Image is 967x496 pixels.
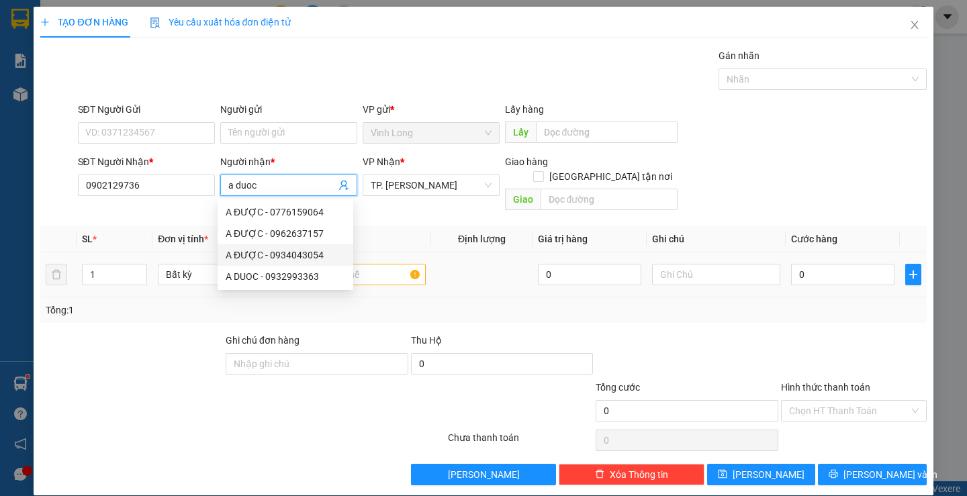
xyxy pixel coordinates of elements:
div: Chưa thanh toán [447,430,595,454]
span: SL [82,234,93,244]
div: A ĐƯỢC - 0776159064 [226,205,345,219]
span: Tổng cước [596,382,640,393]
input: VD: Bàn, Ghế [297,264,426,285]
span: printer [829,469,838,480]
input: Dọc đường [541,189,678,210]
button: save[PERSON_NAME] [707,464,815,485]
span: Xóa Thông tin [610,467,668,482]
span: plus [906,269,921,280]
input: Ghi chú đơn hàng [226,353,408,375]
span: Lấy hàng [505,104,544,115]
div: A ĐƯỢC - 0776159064 [218,201,353,223]
span: user-add [338,180,349,191]
span: Định lượng [458,234,506,244]
div: A ĐƯỢC - 0934043054 [226,248,345,262]
input: Ghi Chú [652,264,780,285]
span: Cước hàng [791,234,837,244]
span: [PERSON_NAME] [448,467,520,482]
div: A ĐƯỢC - 0962637157 [218,223,353,244]
button: printer[PERSON_NAME] và In [818,464,926,485]
div: A ĐƯỢC - 0934043054 [218,244,353,266]
button: plus [905,264,921,285]
label: Ghi chú đơn hàng [226,335,300,346]
span: delete [595,469,604,480]
span: close [909,19,920,30]
span: [PERSON_NAME] và In [843,467,937,482]
div: VP gửi [363,102,500,117]
span: plus [40,17,50,27]
button: [PERSON_NAME] [411,464,557,485]
input: Dọc đường [536,121,678,143]
span: VP Nhận [363,156,400,167]
label: Hình thức thanh toán [781,382,870,393]
button: Close [896,7,933,44]
span: save [718,469,727,480]
span: [PERSON_NAME] [733,467,804,482]
div: SĐT Người Nhận [78,154,215,169]
span: Giá trị hàng [538,234,588,244]
div: A ĐƯỢC - 0962637157 [226,226,345,241]
span: Lấy [505,121,536,143]
div: Người gửi [220,102,357,117]
span: Bất kỳ [166,264,278,285]
input: 0 [538,264,641,285]
img: icon [150,17,160,28]
span: TẠO ĐƠN HÀNG [40,17,128,28]
span: [GEOGRAPHIC_DATA] tận nơi [544,169,678,184]
span: TP. Hồ Chí Minh [371,175,492,195]
label: Gán nhãn [719,50,759,61]
div: Người nhận [220,154,357,169]
div: A DUOC - 0932993363 [218,266,353,287]
div: Tổng: 1 [46,303,374,317]
div: SĐT Người Gửi [78,102,215,117]
span: Giao [505,189,541,210]
span: Yêu cầu xuất hóa đơn điện tử [150,17,291,28]
th: Ghi chú [647,226,786,252]
div: A DUOC - 0932993363 [226,269,345,284]
span: Đơn vị tính [158,234,208,244]
button: delete [46,264,67,285]
span: Thu Hộ [411,335,442,346]
span: Vĩnh Long [371,123,492,143]
span: Giao hàng [505,156,548,167]
button: deleteXóa Thông tin [559,464,704,485]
